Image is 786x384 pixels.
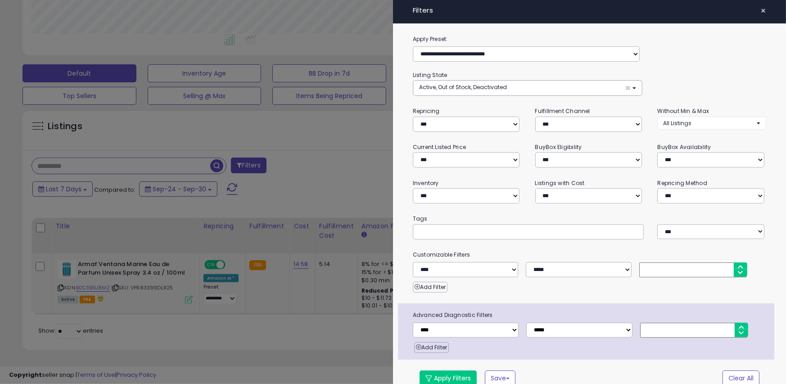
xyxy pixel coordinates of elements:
[657,117,766,130] button: All Listings
[406,34,773,44] label: Apply Preset:
[413,282,447,293] button: Add Filter
[406,250,773,260] small: Customizable Filters
[757,5,770,17] button: ×
[406,214,773,224] small: Tags
[406,310,775,320] span: Advanced Diagnostic Filters
[657,143,711,151] small: BuyBox Availability
[535,143,582,151] small: BuyBox Eligibility
[625,83,631,93] span: ×
[760,5,766,17] span: ×
[414,342,449,353] button: Add Filter
[663,119,691,127] span: All Listings
[413,7,767,14] h4: Filters
[657,107,709,115] small: Without Min & Max
[413,179,439,187] small: Inventory
[657,179,707,187] small: Repricing Method
[413,71,447,79] small: Listing State
[535,107,590,115] small: Fulfillment Channel
[535,179,585,187] small: Listings with Cost
[419,83,507,91] span: Active, Out of Stock, Deactivated
[413,143,466,151] small: Current Listed Price
[413,107,440,115] small: Repricing
[413,81,642,95] button: Active, Out of Stock, Deactivated ×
